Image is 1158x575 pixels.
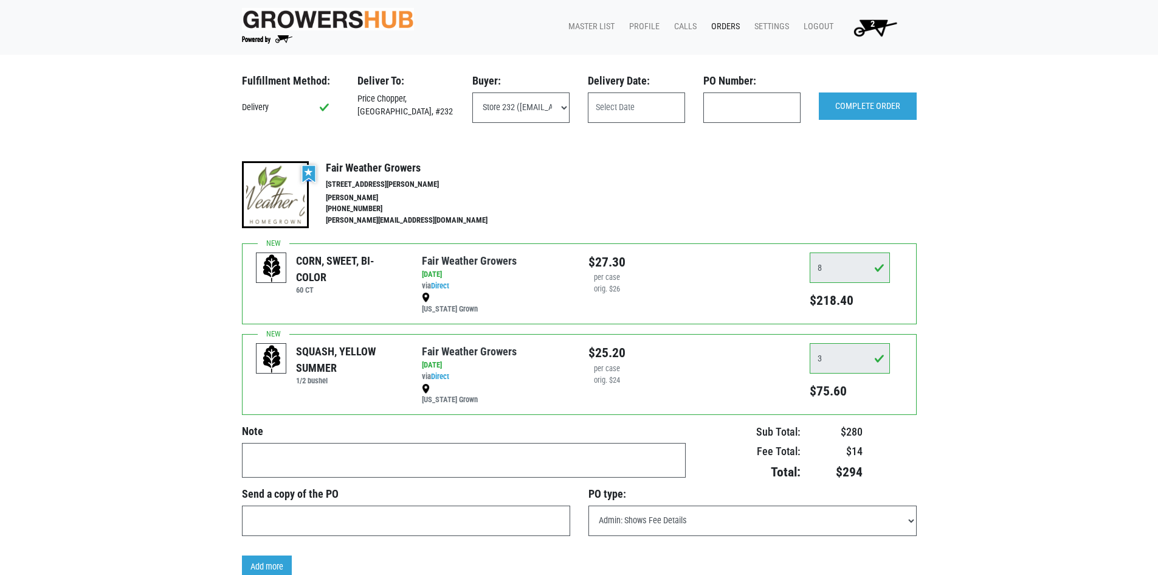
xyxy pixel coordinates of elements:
[870,19,875,29] span: 2
[422,383,570,406] div: [US_STATE] Grown
[422,384,430,394] img: map_marker-0e94453035b3232a4d21701695807de9.png
[588,487,917,501] h3: PO type:
[242,8,415,30] img: original-fc7597fdc6adbb9d0e2ae620e786d1a2.jpg
[810,293,890,308] h5: $218.40
[296,343,404,376] div: SQUASH, YELLOW SUMMER
[838,15,907,40] a: 2
[588,74,685,88] h3: Delivery Date:
[810,343,890,374] input: Qty
[326,203,513,215] li: [PHONE_NUMBER]
[794,15,838,38] a: Logout
[819,92,917,120] input: COMPLETE ORDER
[810,253,890,283] input: Qty
[588,272,626,284] div: per case
[242,35,292,44] img: Powered by Big Wheelbarrow
[588,343,626,363] div: $25.20
[422,269,570,281] div: [DATE]
[745,15,794,38] a: Settings
[257,344,287,374] img: placeholder-variety-43d6402dacf2d531de610a020419775a.svg
[808,425,863,439] h4: $280
[326,192,513,204] li: [PERSON_NAME]
[810,383,890,399] h5: $75.60
[257,253,287,284] img: placeholder-variety-43d6402dacf2d531de610a020419775a.svg
[431,372,449,381] a: Direct
[422,254,517,267] a: Fair Weather Growers
[422,281,570,292] div: via
[559,15,619,38] a: Master List
[705,425,801,439] h4: Sub Total:
[848,15,902,40] img: Cart
[701,15,745,38] a: Orders
[422,360,570,371] div: [DATE]
[422,292,570,315] div: [US_STATE] Grown
[296,376,404,385] h6: 1/2 bushel
[808,464,863,480] h4: $294
[242,487,570,501] h3: Send a copy of the PO
[705,464,801,480] h4: Total:
[242,425,686,438] h4: Note
[422,345,517,358] a: Fair Weather Growers
[588,375,626,386] div: orig. $24
[348,92,464,119] div: Price Chopper, [GEOGRAPHIC_DATA], #232
[705,445,801,458] h4: Fee Total:
[326,161,513,175] h4: Fair Weather Growers
[703,74,801,88] h3: PO Number:
[472,74,570,88] h3: Buyer:
[422,371,570,383] div: via
[242,74,339,88] h3: Fulfillment Method:
[664,15,701,38] a: Calls
[242,161,309,228] img: thumbnail-66b73ed789e5fdb011f67f3ae1eff6c2.png
[326,179,513,190] li: [STREET_ADDRESS][PERSON_NAME]
[431,281,449,290] a: Direct
[357,74,455,88] h3: Deliver To:
[588,92,685,123] input: Select Date
[326,215,513,226] li: [PERSON_NAME][EMAIL_ADDRESS][DOMAIN_NAME]
[588,284,626,295] div: orig. $26
[296,253,404,285] div: CORN, SWEET, BI-COLOR
[588,363,626,375] div: per case
[619,15,664,38] a: Profile
[296,285,404,294] h6: 60 CT
[588,253,626,272] div: $27.30
[422,293,430,302] img: map_marker-0e94453035b3232a4d21701695807de9.png
[808,445,863,458] h4: $14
